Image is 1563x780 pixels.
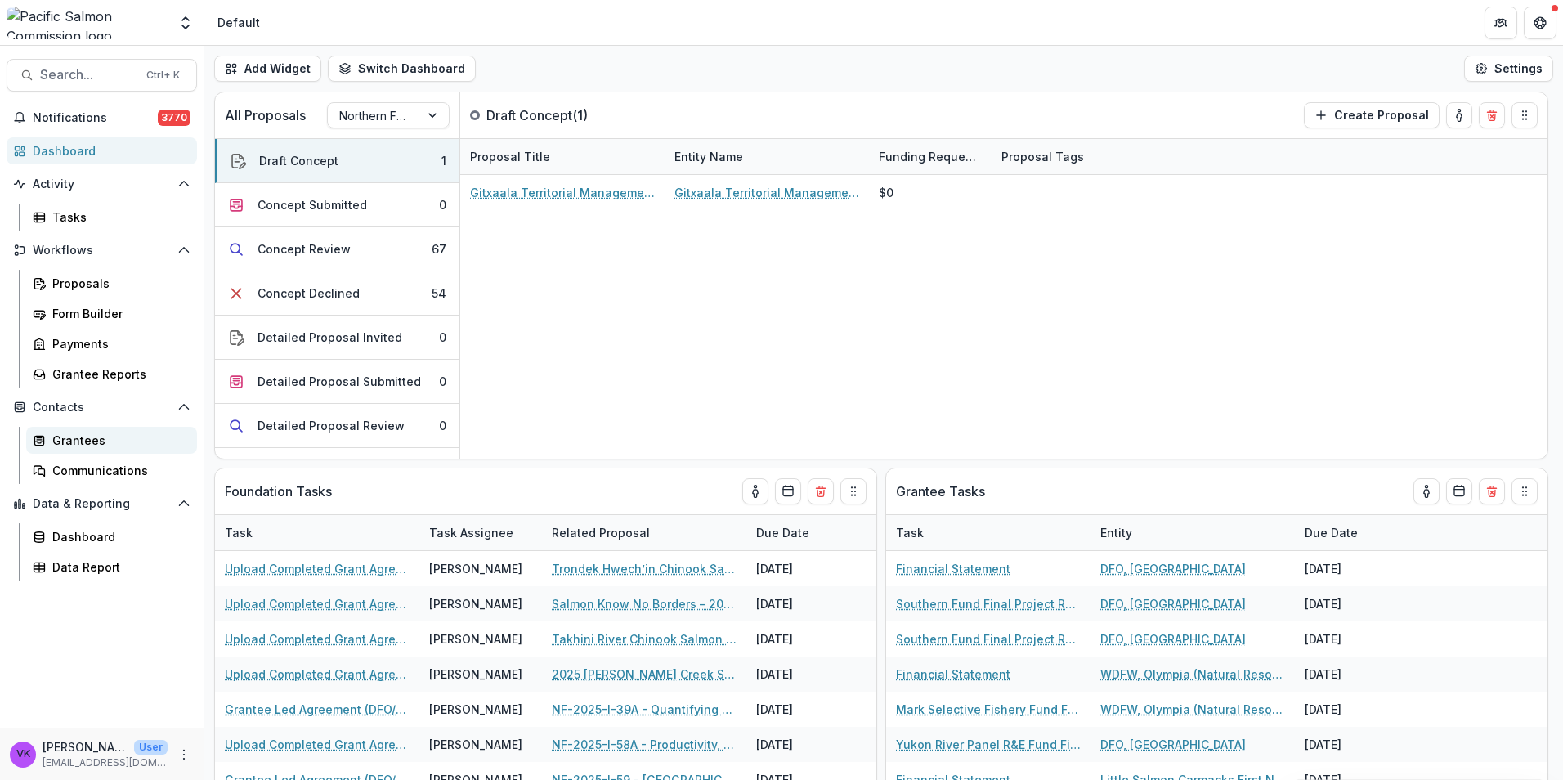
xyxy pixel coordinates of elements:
[746,586,869,621] div: [DATE]
[225,482,332,501] p: Foundation Tasks
[665,139,869,174] div: Entity Name
[419,515,542,550] div: Task Assignee
[26,330,197,357] a: Payments
[7,237,197,263] button: Open Workflows
[225,595,410,612] a: Upload Completed Grant Agreements
[215,360,459,404] button: Detailed Proposal Submitted0
[1464,56,1553,82] button: Settings
[460,139,665,174] div: Proposal Title
[429,560,522,577] div: [PERSON_NAME]
[217,14,260,31] div: Default
[33,177,171,191] span: Activity
[896,560,1010,577] a: Financial Statement
[52,462,184,479] div: Communications
[33,401,171,415] span: Contacts
[542,515,746,550] div: Related Proposal
[258,417,405,434] div: Detailed Proposal Review
[1446,102,1472,128] button: toggle-assigned-to-me
[1295,727,1417,762] div: [DATE]
[33,244,171,258] span: Workflows
[992,148,1094,165] div: Proposal Tags
[439,417,446,434] div: 0
[43,755,168,770] p: [EMAIL_ADDRESS][DOMAIN_NAME]
[460,148,560,165] div: Proposal Title
[7,491,197,517] button: Open Data & Reporting
[215,139,459,183] button: Draft Concept1
[26,204,197,231] a: Tasks
[552,666,737,683] a: 2025 [PERSON_NAME] Creek Salmon and Habitat Monitoring Project
[215,515,419,550] div: Task
[1091,515,1295,550] div: Entity
[746,524,819,541] div: Due Date
[1100,701,1285,718] a: WDFW, Olympia (Natural Resources Building, [STREET_ADDRESS][US_STATE]
[1091,524,1142,541] div: Entity
[896,666,1010,683] a: Financial Statement
[52,208,184,226] div: Tasks
[552,736,737,753] a: NF-2025-I-58A - Productivity, Migration Timing, and Survival of Sockeye, Coho, and Pink Salmon at...
[441,152,446,169] div: 1
[439,373,446,390] div: 0
[174,745,194,764] button: More
[1295,551,1417,586] div: [DATE]
[1295,657,1417,692] div: [DATE]
[1413,478,1440,504] button: toggle-assigned-to-me
[225,736,410,753] a: Upload Completed Grant Agreements
[258,196,367,213] div: Concept Submitted
[674,184,859,201] a: Gitxaala Territorial Management Agency
[7,105,197,131] button: Notifications3770
[215,316,459,360] button: Detailed Proposal Invited0
[1295,515,1417,550] div: Due Date
[869,139,992,174] div: Funding Requested
[1446,478,1472,504] button: Calendar
[1479,478,1505,504] button: Delete card
[174,7,197,39] button: Open entity switcher
[1304,102,1440,128] button: Create Proposal
[886,515,1091,550] div: Task
[1100,560,1246,577] a: DFO, [GEOGRAPHIC_DATA]
[775,478,801,504] button: Calendar
[429,736,522,753] div: [PERSON_NAME]
[746,657,869,692] div: [DATE]
[16,749,30,760] div: Victor Keong
[215,227,459,271] button: Concept Review67
[52,275,184,292] div: Proposals
[215,183,459,227] button: Concept Submitted0
[665,148,753,165] div: Entity Name
[432,240,446,258] div: 67
[26,457,197,484] a: Communications
[746,621,869,657] div: [DATE]
[439,196,446,213] div: 0
[52,305,184,322] div: Form Builder
[258,285,360,302] div: Concept Declined
[225,701,410,718] a: Grantee Led Agreement (DFO/NOAA Only)
[1479,102,1505,128] button: Delete card
[258,240,351,258] div: Concept Review
[429,701,522,718] div: [PERSON_NAME]
[225,666,410,683] a: Upload Completed Grant Agreements
[52,335,184,352] div: Payments
[552,701,737,718] a: NF-2025-I-39A - Quantifying effects of [MEDICAL_DATA] deficiency on marine survival of Chinook Sa...
[33,497,171,511] span: Data & Reporting
[439,329,446,346] div: 0
[429,630,522,648] div: [PERSON_NAME]
[429,595,522,612] div: [PERSON_NAME]
[869,148,992,165] div: Funding Requested
[552,595,737,612] a: Salmon Know No Borders – 2025 Yukon River Exchange Outreach (YRDFA portion)
[7,137,197,164] a: Dashboard
[486,105,609,125] p: Draft Concept ( 1 )
[746,515,869,550] div: Due Date
[40,67,137,83] span: Search...
[1295,621,1417,657] div: [DATE]
[143,66,183,84] div: Ctrl + K
[7,171,197,197] button: Open Activity
[746,727,869,762] div: [DATE]
[470,184,655,201] a: Gitxaala Territorial Management Agency - 2025 - Northern Fund Concept Application Form 2026
[879,184,893,201] div: $0
[33,142,184,159] div: Dashboard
